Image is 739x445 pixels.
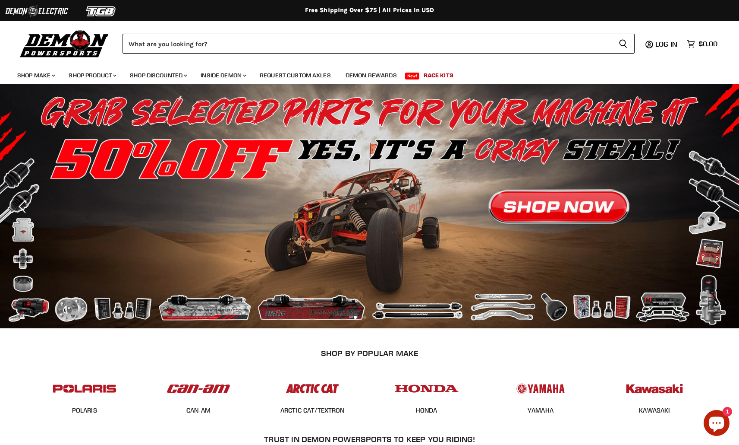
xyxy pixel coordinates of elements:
[416,407,437,414] a: HONDA
[507,375,574,402] img: POPULAR_MAKE_logo_5_20258e7f-293c-4aac-afa8-159eaa299126.jpg
[339,67,403,84] a: Demon Rewards
[682,38,722,50] a: $0.00
[528,407,553,415] span: YAMAHA
[69,3,134,19] img: TGB Logo 2
[639,407,670,415] span: KAWASAKI
[354,316,357,319] li: Page dot 1
[621,375,688,402] img: POPULAR_MAKE_logo_6_76e8c46f-2d1e-4ecc-b320-194822857d41.jpg
[72,407,97,415] span: POLARIS
[698,40,717,48] span: $0.00
[612,34,635,54] button: Search
[382,316,385,319] li: Page dot 4
[639,407,670,414] a: KAWASAKI
[194,67,252,84] a: Inside Demon
[417,67,460,84] a: Race Kits
[186,407,211,415] span: CAN-AM
[62,67,122,84] a: Shop Product
[363,316,366,319] li: Page dot 2
[45,435,694,444] h2: Trust In Demon Powersports To Keep You Riding!
[651,40,682,48] a: Log in
[253,67,337,84] a: Request Custom Axles
[186,407,211,414] a: CAN-AM
[701,410,732,438] inbox-online-store-chat: Shopify online store chat
[655,40,677,48] span: Log in
[35,349,704,358] h2: SHOP BY POPULAR MAKE
[15,198,32,215] button: Previous
[11,67,60,84] a: Shop Make
[528,407,553,414] a: YAMAHA
[11,63,715,84] ul: Main menu
[25,6,715,14] div: Free Shipping Over $75 | All Prices In USD
[707,198,724,215] button: Next
[416,407,437,415] span: HONDA
[51,375,118,402] img: POPULAR_MAKE_logo_2_dba48cf1-af45-46d4-8f73-953a0f002620.jpg
[280,407,345,414] a: ARCTIC CAT/TEXTRON
[4,3,69,19] img: Demon Electric Logo 2
[123,34,612,54] input: Search
[279,375,346,402] img: POPULAR_MAKE_logo_3_027535af-6171-4c5e-a9bc-f0eccd05c5d6.jpg
[280,407,345,415] span: ARCTIC CAT/TEXTRON
[393,375,460,402] img: POPULAR_MAKE_logo_4_4923a504-4bac-4306-a1be-165a52280178.jpg
[123,34,635,54] form: Product
[72,407,97,414] a: POLARIS
[405,73,420,79] span: New!
[17,28,112,59] img: Demon Powersports
[165,375,232,402] img: POPULAR_MAKE_logo_1_adc20308-ab24-48c4-9fac-e3c1a623d575.jpg
[373,316,376,319] li: Page dot 3
[123,67,192,84] a: Shop Discounted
